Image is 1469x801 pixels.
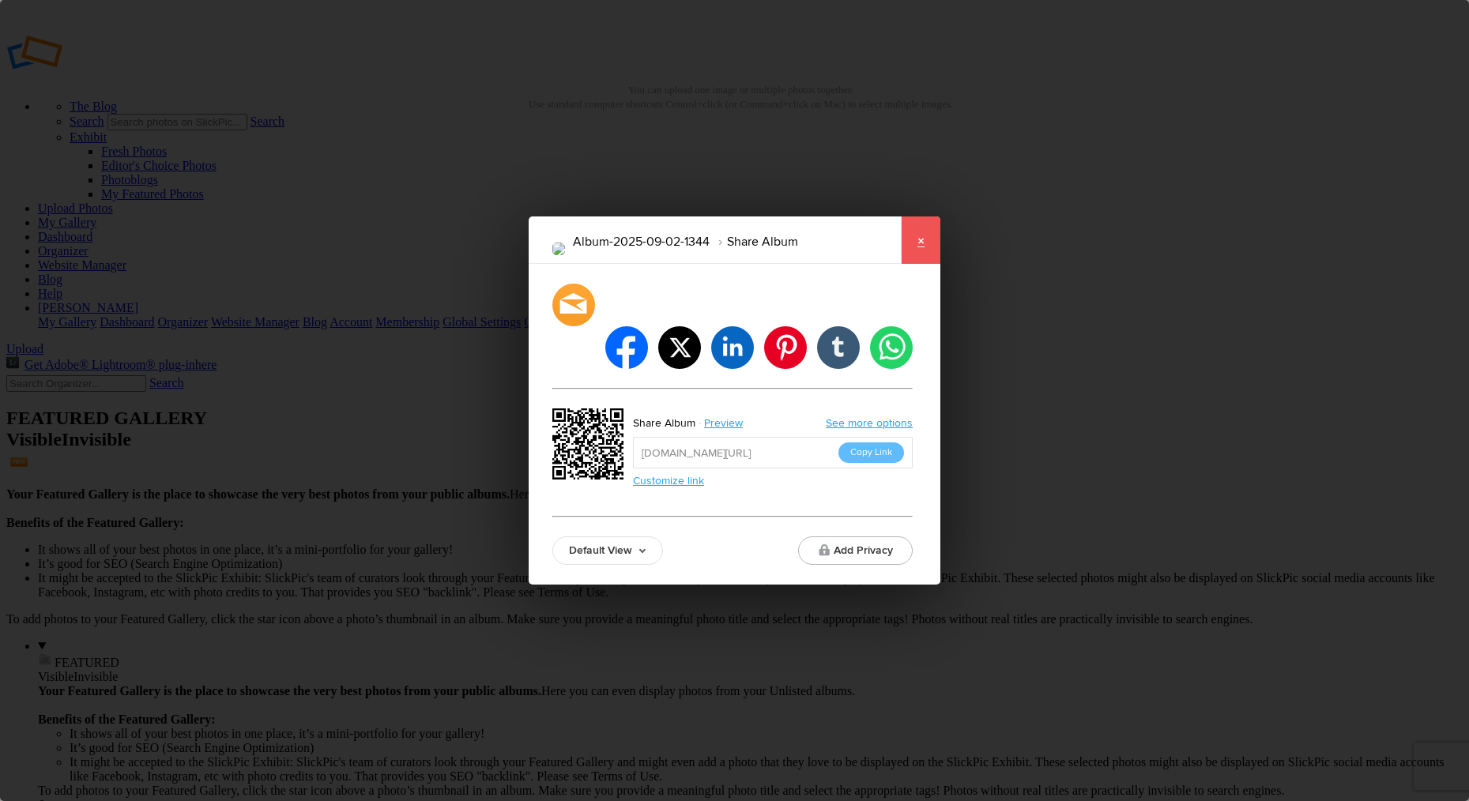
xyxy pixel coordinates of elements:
div: https://slickpic.us/182535634zjN [552,408,628,484]
a: Customize link [633,474,704,487]
img: 20250820-P8200012-Edit-2-Edit.png [552,243,565,255]
button: Copy Link [838,442,904,463]
li: linkedin [711,326,754,369]
a: See more options [826,416,913,430]
li: twitter [658,326,701,369]
li: Album-2025-09-02-1344 [573,228,710,255]
a: × [901,216,940,264]
li: tumblr [817,326,860,369]
li: Share Album [710,228,798,255]
li: whatsapp [870,326,913,369]
a: Default View [552,536,663,565]
li: facebook [605,326,648,369]
li: pinterest [764,326,807,369]
button: Add Privacy [798,536,913,565]
div: Share Album [633,413,695,434]
a: Preview [695,413,755,434]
